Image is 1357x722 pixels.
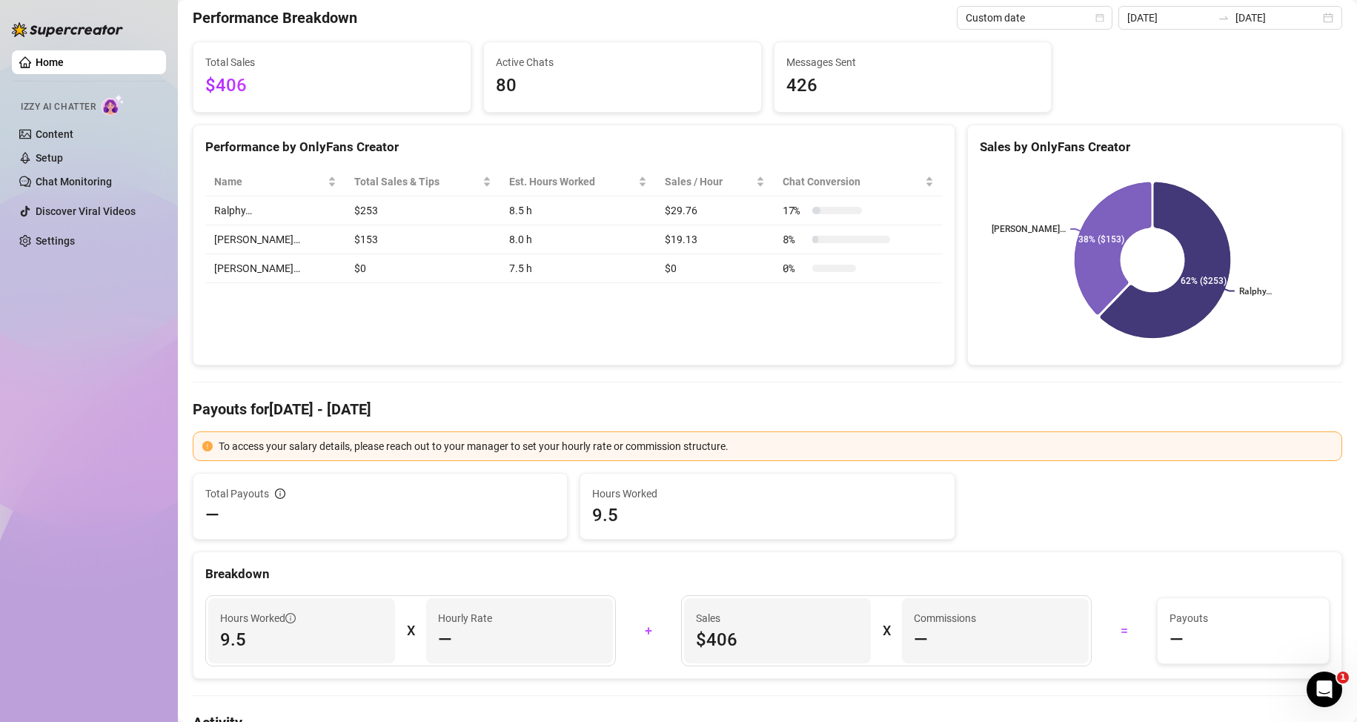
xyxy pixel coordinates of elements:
[205,486,269,502] span: Total Payouts
[783,260,806,276] span: 0 %
[783,231,806,248] span: 8 %
[656,254,774,283] td: $0
[36,128,73,140] a: Content
[500,196,656,225] td: 8.5 h
[36,235,75,247] a: Settings
[980,137,1330,157] div: Sales by OnlyFans Creator
[205,503,219,527] span: —
[1127,10,1212,26] input: Start date
[354,173,480,190] span: Total Sales & Tips
[36,152,63,164] a: Setup
[205,137,943,157] div: Performance by OnlyFans Creator
[21,100,96,114] span: Izzy AI Chatter
[214,173,325,190] span: Name
[1235,10,1320,26] input: End date
[783,202,806,219] span: 17 %
[1218,12,1230,24] span: to
[345,196,500,225] td: $253
[36,176,112,188] a: Chat Monitoring
[205,196,345,225] td: Ralphy…
[496,54,749,70] span: Active Chats
[786,54,1040,70] span: Messages Sent
[914,610,976,626] article: Commissions
[696,610,859,626] span: Sales
[783,173,922,190] span: Chat Conversion
[786,72,1040,100] span: 426
[275,488,285,499] span: info-circle
[656,168,774,196] th: Sales / Hour
[1169,610,1317,626] span: Payouts
[496,72,749,100] span: 80
[966,7,1104,29] span: Custom date
[202,441,213,451] span: exclamation-circle
[220,610,296,626] span: Hours Worked
[438,610,492,626] article: Hourly Rate
[205,168,345,196] th: Name
[592,486,942,502] span: Hours Worked
[592,503,942,527] span: 9.5
[1218,12,1230,24] span: swap-right
[1337,672,1349,683] span: 1
[220,628,383,652] span: 9.5
[1239,286,1272,297] text: Ralphy…
[500,254,656,283] td: 7.5 h
[883,619,890,643] div: X
[696,628,859,652] span: $406
[1101,619,1148,643] div: =
[665,173,753,190] span: Sales / Hour
[345,254,500,283] td: $0
[914,628,928,652] span: —
[1169,628,1184,652] span: —
[36,56,64,68] a: Home
[219,438,1333,454] div: To access your salary details, please reach out to your manager to set your hourly rate or commis...
[774,168,943,196] th: Chat Conversion
[12,22,123,37] img: logo-BBDzfeDw.svg
[1095,13,1104,22] span: calendar
[656,196,774,225] td: $29.76
[193,399,1342,420] h4: Payouts for [DATE] - [DATE]
[1307,672,1342,707] iframe: Intercom live chat
[205,54,459,70] span: Total Sales
[345,168,500,196] th: Total Sales & Tips
[205,72,459,100] span: $406
[193,7,357,28] h4: Performance Breakdown
[285,613,296,623] span: info-circle
[500,225,656,254] td: 8.0 h
[205,564,1330,584] div: Breakdown
[407,619,414,643] div: X
[625,619,672,643] div: +
[205,254,345,283] td: [PERSON_NAME]…
[102,94,125,116] img: AI Chatter
[992,224,1066,234] text: [PERSON_NAME]…
[656,225,774,254] td: $19.13
[205,225,345,254] td: [PERSON_NAME]…
[509,173,635,190] div: Est. Hours Worked
[345,225,500,254] td: $153
[438,628,452,652] span: —
[36,205,136,217] a: Discover Viral Videos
